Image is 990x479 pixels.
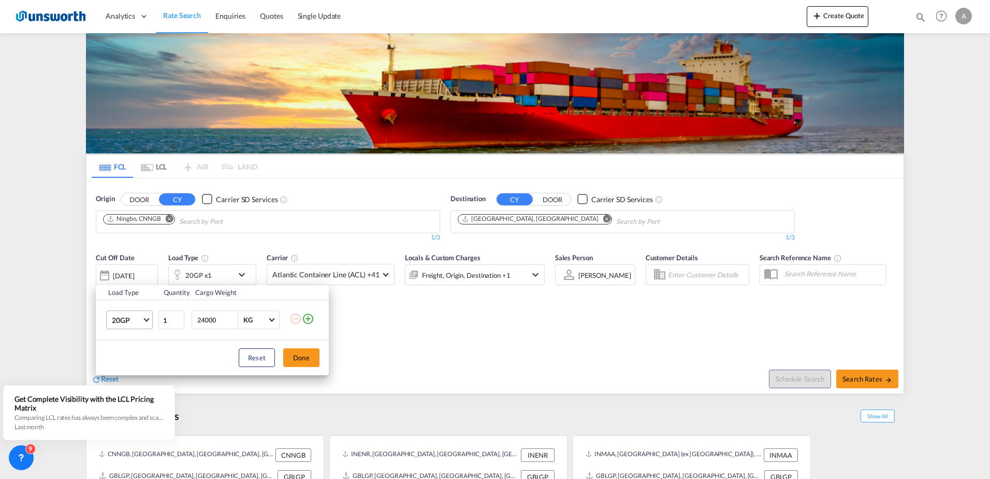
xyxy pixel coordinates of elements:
input: Qty [158,311,184,329]
div: Cargo Weight [195,288,283,297]
button: Done [283,348,319,367]
input: Enter Weight [196,311,238,329]
div: KG [243,316,253,324]
span: 20GP [112,315,142,326]
th: Load Type [96,285,157,300]
th: Quantity [157,285,190,300]
button: Reset [239,348,275,367]
md-icon: icon-minus-circle-outline [289,313,302,325]
md-icon: icon-plus-circle-outline [302,313,314,325]
md-select: Choose: 20GP [106,311,153,329]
